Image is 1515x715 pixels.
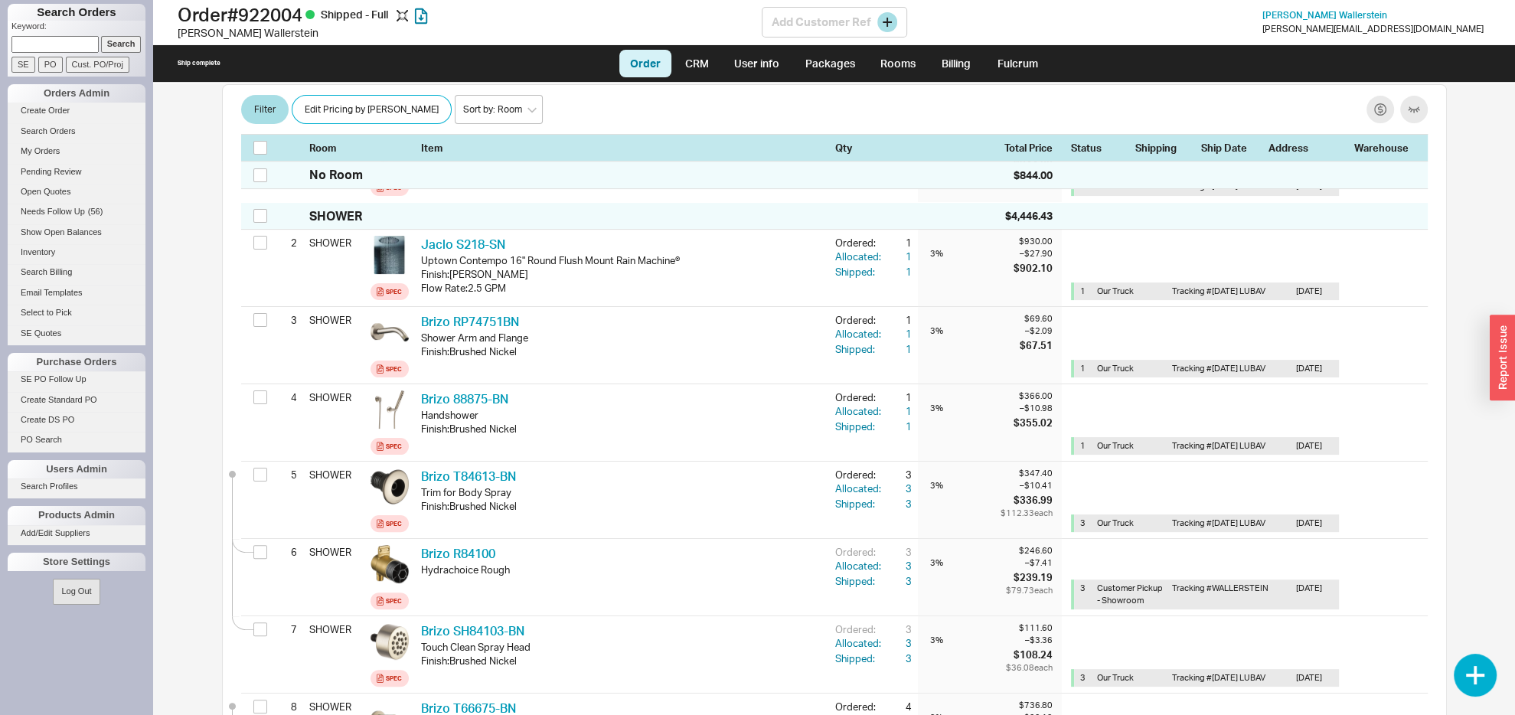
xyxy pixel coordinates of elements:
img: 88875-BN-B1_af2uer [371,390,409,429]
div: 3 [884,559,912,573]
a: Rooms [869,50,926,77]
span: Pending Review [21,167,82,176]
div: $69.60 [1020,313,1053,325]
div: 2 [278,230,297,256]
a: Brizo RP74751BN [421,314,519,329]
img: T84613-BN-B1_ms0pdi [371,468,409,506]
a: Search Billing [8,264,145,280]
img: R84100-B1_q7g6cq [371,545,409,583]
input: SE [11,57,35,73]
div: $36.08 each [1006,663,1053,672]
div: Products Admin [8,506,145,524]
div: – $27.90 [1014,248,1053,260]
div: 3 [884,468,912,482]
div: 3 % [930,557,1003,569]
div: Room [309,142,364,155]
div: SHOWER [309,307,364,333]
div: $902.10 [1014,261,1053,275]
div: Purchase Orders [8,353,145,371]
span: Tracking # [DATE] LUBAV [1172,286,1265,296]
span: Our Truck [1097,286,1134,296]
div: 1 [884,265,912,279]
span: Tracking # [DATE] LUBAV [1172,672,1265,683]
span: Tracking # [DATE] LUBAV [1172,517,1265,528]
div: Shipped: [835,497,884,511]
div: Spec [386,363,402,375]
span: Tracking # [DATE] LUBAV [1172,440,1265,451]
div: No Room [309,167,363,184]
div: Flow Rate : 2.5 GPM [421,281,823,295]
div: $355.02 [1014,416,1053,429]
div: Orders Admin [8,84,145,103]
button: Allocated:3 [835,559,912,573]
div: 3 % [930,325,1017,337]
div: Hydrachoice Rough [421,563,823,576]
div: Spec [386,595,402,607]
div: SHOWER [309,462,364,488]
span: ( 56 ) [88,207,103,216]
span: Our Truck [1097,517,1134,528]
div: SHOWER [309,230,364,256]
div: $336.99 [1001,493,1053,507]
div: Trim for Body Spray [421,485,823,499]
a: [PERSON_NAME] Wallerstein [1262,10,1387,21]
div: $239.19 [1006,570,1053,584]
div: Spec [386,517,402,530]
div: Add Customer Ref [762,7,907,38]
div: 3 [1080,583,1091,606]
h1: Search Orders [8,4,145,21]
a: Needs Follow Up(56) [8,204,145,220]
div: Shipping [1135,142,1192,155]
div: [PERSON_NAME][EMAIL_ADDRESS][DOMAIN_NAME] [1262,24,1484,34]
div: 1 [884,404,912,418]
a: Create DS PO [8,412,145,428]
button: Allocated:3 [835,482,912,495]
span: Our Truck [1097,363,1134,374]
div: 6 [278,539,297,565]
div: Ordered: [835,313,884,327]
span: Tracking # [DATE] LUBAV [1172,363,1265,374]
span: Our Truck [1097,440,1134,451]
div: 3 % [930,403,1011,414]
button: Allocated:1 [835,404,912,418]
div: 1 [1080,286,1091,297]
div: 3 % [930,635,1003,646]
span: Filter [254,101,276,119]
div: $366.00 [1014,390,1053,402]
button: Shipped:3 [835,497,912,511]
button: Allocated:1 [835,327,912,341]
div: 4 [278,384,297,410]
img: SH84103-BN-B1_zrciy1 [371,622,409,661]
div: 3 [884,497,912,511]
div: Shipped: [835,265,884,279]
span: Shipped - Full [321,8,390,21]
div: Spec [386,672,402,684]
button: Shipped:1 [835,265,912,279]
div: Address [1268,142,1345,155]
div: Users Admin [8,460,145,478]
a: Search Profiles [8,478,145,495]
div: 5 [278,462,297,488]
button: Edit Pricing by [PERSON_NAME] [292,96,452,125]
div: 3 % [930,248,1011,260]
div: $246.60 [1006,545,1053,557]
div: 3 [884,482,912,495]
a: Fulcrum [986,50,1049,77]
a: Email Templates [8,285,145,301]
a: Search Orders [8,123,145,139]
div: SHOWER [309,207,362,224]
div: 4 [884,700,912,713]
span: [PERSON_NAME] Wallerstein [1262,9,1387,21]
div: $108.24 [1006,648,1053,661]
div: – $10.98 [1014,403,1053,414]
div: Finish : Brushed Nickel [421,654,823,668]
span: Our Truck [1097,672,1134,683]
div: 3 [1080,517,1091,529]
img: RP74751BN-B1_ewrwhu [371,313,409,351]
span: Customer Pickup - Showroom [1097,583,1163,605]
div: Ship Date [1201,142,1259,155]
h1: Order # 922004 [178,4,762,25]
input: PO [38,57,63,73]
div: Shower Arm and Flange [421,331,823,344]
div: Status [1071,142,1126,155]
